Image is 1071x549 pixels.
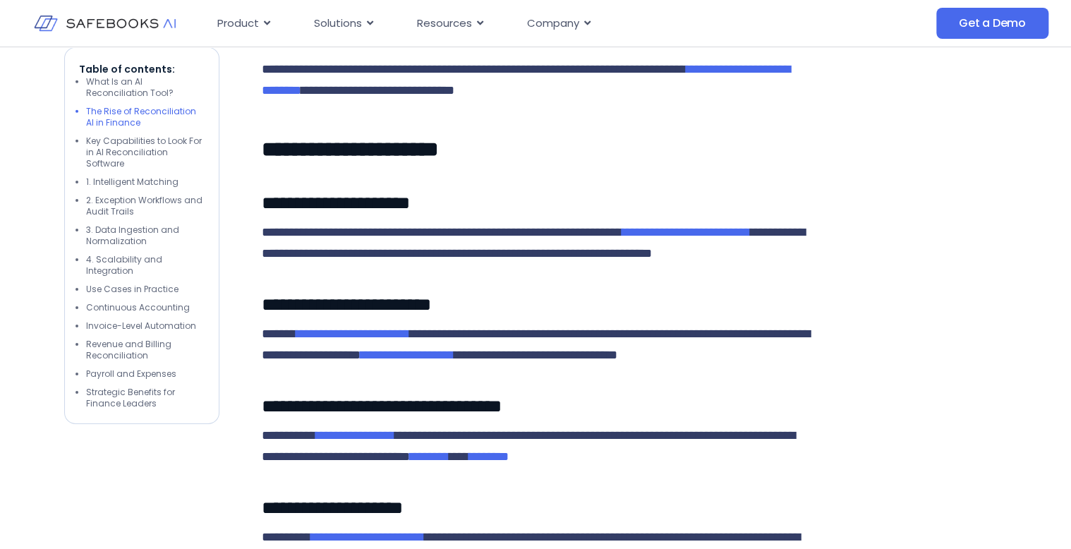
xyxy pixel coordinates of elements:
li: What Is an AI Reconciliation Tool? [86,76,205,99]
span: Resources [416,16,471,32]
div: Menu Toggle [205,10,814,37]
a: Get a Demo [936,8,1048,39]
li: 1. Intelligent Matching [86,176,205,188]
li: Payroll and Expenses [86,368,205,380]
li: The Rise of Reconciliation AI in Finance [86,106,205,128]
li: 2. Exception Workflows and Audit Trails [86,195,205,217]
span: Product [217,16,258,32]
span: Company [526,16,579,32]
p: Table of contents: [79,62,205,76]
li: Use Cases in Practice [86,284,205,295]
li: 3. Data Ingestion and Normalization [86,224,205,247]
span: Get a Demo [959,16,1026,30]
li: Key Capabilities to Look For in AI Reconciliation Software [86,135,205,169]
li: Strategic Benefits for Finance Leaders [86,387,205,409]
li: 4. Scalability and Integration [86,254,205,277]
nav: Menu [205,10,814,37]
li: Invoice-Level Automation [86,320,205,332]
li: Revenue and Billing Reconciliation [86,339,205,361]
li: Continuous Accounting [86,302,205,313]
span: Solutions [313,16,361,32]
